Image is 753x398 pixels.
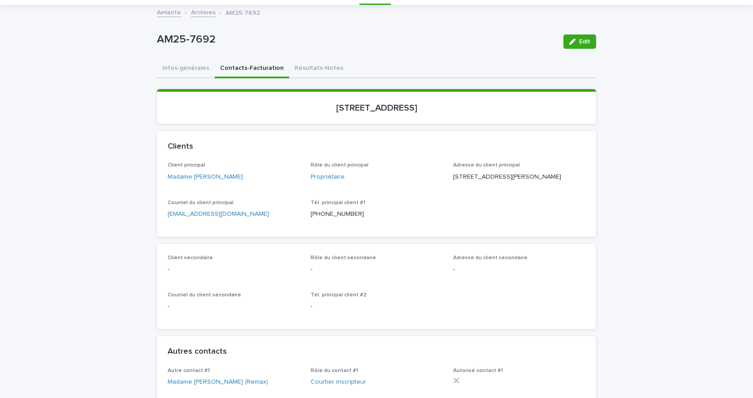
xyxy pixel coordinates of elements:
[311,163,368,168] span: Rôle du client principal
[157,60,215,78] button: Infos-générales
[311,265,443,274] p: -
[168,302,300,311] p: -
[453,163,520,168] span: Adresse du client principal
[168,377,268,387] a: Madame [PERSON_NAME] (Remax)
[215,60,289,78] button: Contacts-Facturation
[157,33,556,46] p: AM25-7692
[168,142,193,152] h2: Clients
[168,292,241,298] span: Courriel du client secondaire
[191,7,216,17] a: Archives
[311,255,376,261] span: Rôle du client secondaire
[168,211,269,217] a: [EMAIL_ADDRESS][DOMAIN_NAME]
[311,377,366,387] a: Courtier inscripteur
[168,265,300,274] p: -
[168,368,210,373] span: Autre contact #1
[157,7,181,17] a: Amiante
[453,368,503,373] span: Autorisé contact #1
[453,265,585,274] p: -
[168,163,205,168] span: Client principal
[168,347,227,357] h2: Autres contacts
[168,200,234,205] span: Courriel du client principal
[225,7,260,17] p: AM25-7692
[311,172,345,182] a: Propriétaire
[311,292,367,298] span: Tél. principal client #2
[311,200,365,205] span: Tél. principal client #1
[453,255,528,261] span: Adresse du client secondaire
[289,60,349,78] button: Résultats-Notes
[311,302,443,311] p: -
[311,368,358,373] span: Rôle du contact #1
[168,172,243,182] a: Madame [PERSON_NAME]
[311,210,443,219] p: [PHONE_NUMBER]
[579,39,590,45] span: Edit
[453,172,585,182] p: [STREET_ADDRESS][PERSON_NAME]
[168,255,213,261] span: Client secondaire
[563,34,596,49] button: Edit
[168,103,585,113] p: [STREET_ADDRESS]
